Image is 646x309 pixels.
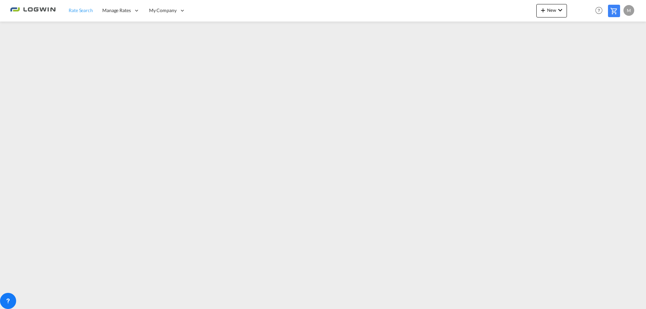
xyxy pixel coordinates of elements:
[539,7,564,13] span: New
[102,7,131,14] span: Manage Rates
[556,6,564,14] md-icon: icon-chevron-down
[149,7,177,14] span: My Company
[69,7,93,13] span: Rate Search
[623,5,634,16] div: M
[536,4,567,17] button: icon-plus 400-fgNewicon-chevron-down
[539,6,547,14] md-icon: icon-plus 400-fg
[10,3,56,18] img: 2761ae10d95411efa20a1f5e0282d2d7.png
[593,5,608,17] div: Help
[593,5,605,16] span: Help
